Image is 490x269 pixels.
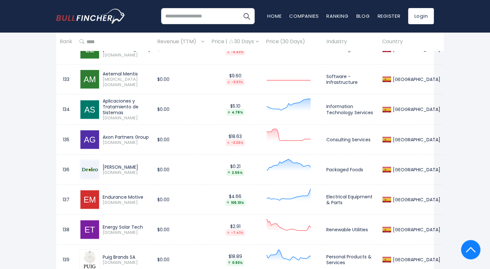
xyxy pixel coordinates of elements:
[323,125,379,155] td: Consulting Services
[103,53,150,58] span: [DOMAIN_NAME]
[289,13,319,19] a: Companies
[323,185,379,215] td: Electrical Equipment & Parts
[56,32,76,51] th: Rank
[103,260,150,265] span: [DOMAIN_NAME]
[56,9,126,24] img: bullfincher logo
[103,254,150,260] div: Puig Brands SA
[226,169,244,176] div: 2.56%
[391,167,440,173] div: [GEOGRAPHIC_DATA]
[211,103,259,116] div: $5.10
[103,77,150,88] span: [MEDICAL_DATA][DOMAIN_NAME]
[323,32,379,51] th: Industry
[323,215,379,245] td: Renewable Utilities
[154,125,208,155] td: $0.00
[56,125,76,155] td: 135
[323,155,379,185] td: Packaged Foods
[267,13,281,19] a: Home
[103,200,150,205] span: [DOMAIN_NAME]
[154,155,208,185] td: $0.00
[211,38,259,45] div: Price | 30 Days
[226,139,245,146] div: -3.03%
[391,257,440,263] div: [GEOGRAPHIC_DATA]
[80,250,99,269] img: PUIG.MC.png
[391,197,440,203] div: [GEOGRAPHIC_DATA]
[391,46,440,52] div: [GEOGRAPHIC_DATA]
[56,185,76,215] td: 137
[56,94,76,125] td: 134
[56,64,76,94] td: 133
[323,94,379,125] td: Information Technology Services
[323,64,379,94] td: Software - Infrastructure
[326,13,348,19] a: Ranking
[103,224,150,230] div: Energy Solar Tech
[227,259,244,266] div: 0.93%
[211,73,259,85] div: $9.60
[211,224,259,236] div: $2.91
[377,13,400,19] a: Register
[103,164,150,170] div: [PERSON_NAME]
[154,94,208,125] td: $0.00
[103,115,150,121] span: [DOMAIN_NAME]
[103,194,150,200] div: Endurance Motive
[356,13,370,19] a: Blog
[408,8,434,24] a: Login
[103,71,150,77] div: Aeternal Mentis
[154,64,208,94] td: $0.00
[391,76,440,82] div: [GEOGRAPHIC_DATA]
[157,37,199,47] span: Revenue (TTM)
[56,155,76,185] td: 136
[56,9,126,24] a: Go to homepage
[262,32,323,51] th: Price (30 Days)
[103,140,150,145] span: [DOMAIN_NAME]
[211,194,259,206] div: $4.66
[391,227,440,233] div: [GEOGRAPHIC_DATA]
[391,137,440,143] div: [GEOGRAPHIC_DATA]
[56,215,76,245] td: 138
[211,164,259,176] div: $0.21
[211,254,259,266] div: $18.89
[154,185,208,215] td: $0.00
[239,8,255,24] button: Search
[103,230,150,235] span: [DOMAIN_NAME]
[211,134,259,146] div: $18.63
[226,49,245,55] div: -6.63%
[103,170,150,175] span: [DOMAIN_NAME]
[103,134,150,140] div: Axon Partners Group
[226,79,244,85] div: -3.51%
[103,98,150,116] div: Aplicaciones y Tratamiento de Sistemas
[154,215,208,245] td: $0.00
[225,199,245,206] div: 105.13%
[391,106,440,112] div: [GEOGRAPHIC_DATA]
[379,32,444,51] th: Country
[226,229,245,236] div: -7.41%
[226,109,244,116] div: 4.78%
[80,160,99,179] img: OLE.MC.png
